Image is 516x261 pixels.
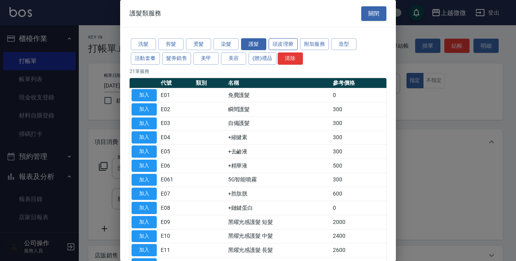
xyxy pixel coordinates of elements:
td: E061 [159,173,194,187]
th: 參考價格 [331,78,386,88]
button: 造型 [331,38,356,50]
td: +去鹼液 [226,145,331,159]
button: 加入 [132,216,157,228]
td: 免費護髮 [226,88,331,103]
td: 300 [331,102,386,116]
button: 加入 [132,117,157,130]
button: 加入 [132,230,157,242]
button: 染髮 [213,38,239,50]
p: 21 筆服務 [130,68,386,75]
td: 0 [331,201,386,215]
td: E04 [159,130,194,145]
td: E11 [159,243,194,257]
td: E06 [159,158,194,173]
td: +精華液 [226,158,331,173]
td: E10 [159,229,194,243]
td: 5G智能噴霧 [226,173,331,187]
button: 附加服務 [300,38,329,50]
button: 加入 [132,103,157,116]
button: 髮券銷售 [162,52,191,65]
td: 300 [331,116,386,130]
button: 加入 [132,89,157,101]
td: 300 [331,173,386,187]
td: 自備護髮 [226,116,331,130]
th: 代號 [159,78,194,88]
td: E03 [159,116,194,130]
td: E09 [159,215,194,229]
button: 加入 [132,202,157,214]
th: 類別 [194,78,226,88]
button: 燙髮 [186,38,211,50]
button: 加入 [132,160,157,172]
button: 加入 [132,188,157,200]
button: 頭皮理療 [269,38,298,50]
td: 2400 [331,229,386,243]
button: 護髮 [241,38,266,50]
button: 美容 [221,52,246,65]
td: E02 [159,102,194,116]
td: 300 [331,145,386,159]
button: 剪髮 [158,38,184,50]
td: +胜肽胱 [226,187,331,201]
button: 關閉 [361,6,386,21]
td: +縮健素 [226,130,331,145]
td: 600 [331,187,386,201]
button: 洗髮 [131,38,156,50]
td: 2600 [331,243,386,257]
td: 瞬間護髮 [226,102,331,116]
td: 2000 [331,215,386,229]
button: 美甲 [193,52,219,65]
button: 加入 [132,145,157,158]
td: E08 [159,201,194,215]
td: +鏈鍵蛋白 [226,201,331,215]
td: 500 [331,158,386,173]
td: 300 [331,130,386,145]
td: 黑曜光感護髮 短髮 [226,215,331,229]
td: E07 [159,187,194,201]
td: E05 [159,145,194,159]
button: 活動套餐 [131,52,160,65]
th: 名稱 [226,78,331,88]
button: 清除 [278,52,303,65]
button: 加入 [132,174,157,186]
td: 黑曜光感護髮 長髮 [226,243,331,257]
td: E01 [159,88,194,103]
td: 黑曜光感護髮 中髮 [226,229,331,243]
button: 加入 [132,244,157,256]
button: 加入 [132,131,157,144]
td: 0 [331,88,386,103]
button: (贈)禮品 [249,52,277,65]
span: 護髮類服務 [130,9,161,17]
